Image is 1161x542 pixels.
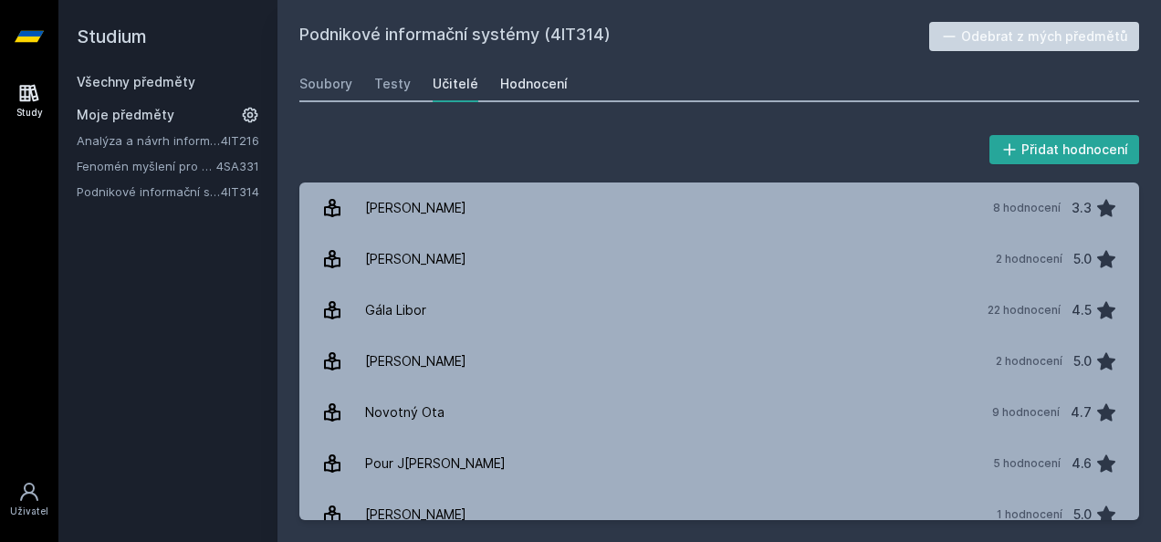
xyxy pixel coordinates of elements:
div: 5 hodnocení [993,456,1061,471]
a: 4IT314 [221,184,259,199]
span: Moje předměty [77,106,174,124]
a: Učitelé [433,66,478,102]
div: 2 hodnocení [996,252,1062,266]
button: Odebrat z mých předmětů [929,22,1140,51]
div: 9 hodnocení [992,405,1060,420]
div: Testy [374,75,411,93]
div: Gála Libor [365,292,426,328]
div: 4.7 [1071,394,1092,431]
div: 5.0 [1073,343,1092,380]
a: [PERSON_NAME] 2 hodnocení 5.0 [299,234,1139,285]
a: Testy [374,66,411,102]
a: [PERSON_NAME] 1 hodnocení 5.0 [299,489,1139,540]
a: Hodnocení [500,66,568,102]
a: Gála Libor 22 hodnocení 4.5 [299,285,1139,336]
a: 4IT216 [221,133,259,148]
a: Analýza a návrh informačních systémů [77,131,221,150]
div: Study [16,106,43,120]
a: Všechny předměty [77,74,195,89]
div: Hodnocení [500,75,568,93]
a: 4SA331 [216,159,259,173]
a: Novotný Ota 9 hodnocení 4.7 [299,387,1139,438]
div: Učitelé [433,75,478,93]
div: Soubory [299,75,352,93]
a: [PERSON_NAME] 2 hodnocení 5.0 [299,336,1139,387]
div: 3.3 [1072,190,1092,226]
div: 2 hodnocení [996,354,1062,369]
div: Novotný Ota [365,394,445,431]
a: Soubory [299,66,352,102]
button: Přidat hodnocení [989,135,1140,164]
div: 5.0 [1073,241,1092,277]
h2: Podnikové informační systémy (4IT314) [299,22,929,51]
div: Pour J[PERSON_NAME] [365,445,506,482]
div: 22 hodnocení [988,303,1061,318]
a: Pour J[PERSON_NAME] 5 hodnocení 4.6 [299,438,1139,489]
a: Study [4,73,55,129]
a: Uživatel [4,472,55,527]
div: 4.5 [1072,292,1092,328]
div: [PERSON_NAME] [365,343,466,380]
div: [PERSON_NAME] [365,190,466,226]
div: [PERSON_NAME] [365,241,466,277]
a: Fenomén myšlení pro manažery [77,157,216,175]
div: Uživatel [10,505,48,518]
a: Podnikové informační systémy [77,182,221,201]
a: [PERSON_NAME] 8 hodnocení 3.3 [299,182,1139,234]
div: 8 hodnocení [993,201,1061,215]
div: 1 hodnocení [997,507,1062,522]
div: [PERSON_NAME] [365,496,466,533]
div: 4.6 [1072,445,1092,482]
div: 5.0 [1073,496,1092,533]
